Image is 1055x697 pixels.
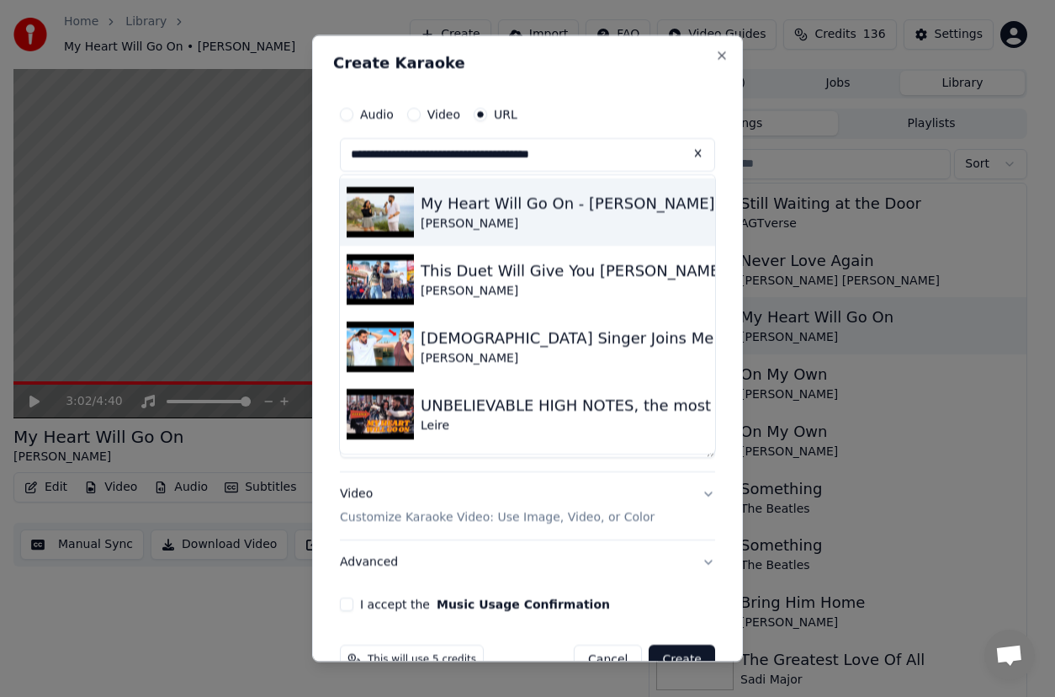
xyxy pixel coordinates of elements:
button: Create [649,645,715,675]
div: Video [340,486,655,526]
button: Cancel [574,645,642,675]
div: [PERSON_NAME] [421,215,777,232]
img: My Heart Will Go On - Luke Silva ft. Leire [347,187,414,237]
button: I accept the [437,599,610,610]
div: [PERSON_NAME] [421,283,1035,300]
div: My Heart Will Go On - [PERSON_NAME] ft. Leire [421,192,777,215]
img: Korean Singer Joins Me And SHOCKS The Crowd | My Heart Will Go On - Celine Dion [347,322,414,372]
span: This will use 5 credits [368,653,476,667]
label: I accept the [360,599,610,610]
button: VideoCustomize Karaoke Video: Use Image, Video, or Color [340,472,715,540]
p: Customize Karaoke Video: Use Image, Video, or Color [340,509,655,526]
label: Audio [360,109,394,120]
label: Video [427,109,460,120]
img: UNBELIEVABLE HIGH NOTES, the most BEAUTIFUL DUET | Celine Dion - My Heart Will Go On [347,389,414,439]
button: Advanced [340,540,715,584]
div: This Duet Will Give You [PERSON_NAME] | [PERSON_NAME] - My Heart Will Go On [421,259,1035,283]
label: URL [494,109,517,120]
img: This Duet Will Give You SHIVERS | Celine Dion - My Heart Will Go On [347,254,414,305]
h2: Create Karaoke [333,56,722,71]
